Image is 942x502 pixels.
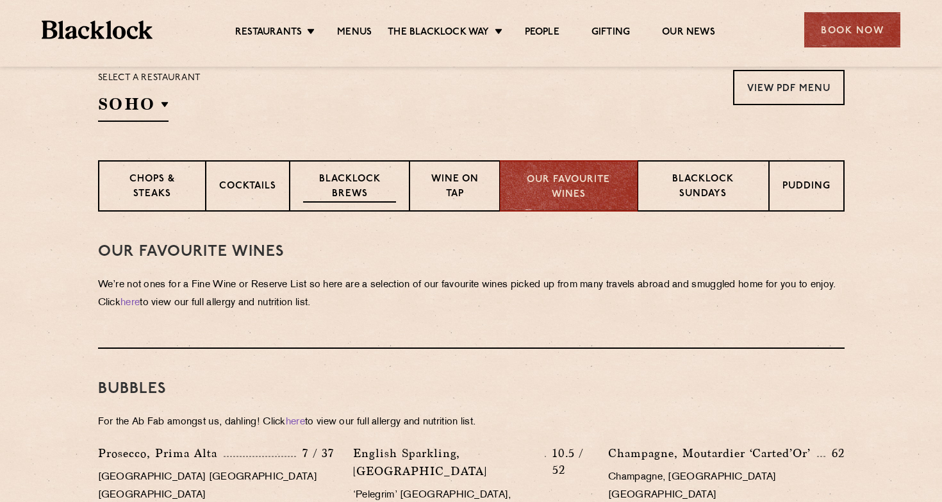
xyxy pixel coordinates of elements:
p: Blacklock Brews [303,172,397,203]
p: Champagne, Moutardier ‘Carted’Or’ [608,444,817,462]
a: Menus [337,26,372,40]
img: BL_Textured_Logo-footer-cropped.svg [42,21,153,39]
p: Wine on Tap [423,172,486,203]
p: Select a restaurant [98,70,201,87]
h2: SOHO [98,93,169,122]
a: here [120,298,140,308]
a: Our News [662,26,715,40]
p: Our favourite wines [513,173,624,202]
div: Book Now [804,12,900,47]
p: Blacklock Sundays [651,172,755,203]
p: Chops & Steaks [112,172,192,203]
p: We’re not ones for a Fine Wine or Reserve List so here are a selection of our favourite wines pic... [98,276,845,312]
a: Restaurants [235,26,302,40]
p: 10.5 / 52 [546,445,589,478]
a: View PDF Menu [733,70,845,105]
h3: bubbles [98,381,845,397]
p: For the Ab Fab amongst us, dahling! Click to view our full allergy and nutrition list. [98,414,845,431]
p: Cocktails [219,180,276,196]
p: Pudding [782,180,830,196]
p: English Sparkling, [GEOGRAPHIC_DATA] [353,444,545,480]
a: here [286,417,305,427]
a: Gifting [591,26,630,40]
a: People [525,26,559,40]
p: 7 / 37 [296,445,334,462]
h3: Our Favourite Wines [98,244,845,260]
p: Prosecco, Prima Alta [98,444,224,462]
p: 62 [825,445,845,462]
a: The Blacklock Way [388,26,489,40]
